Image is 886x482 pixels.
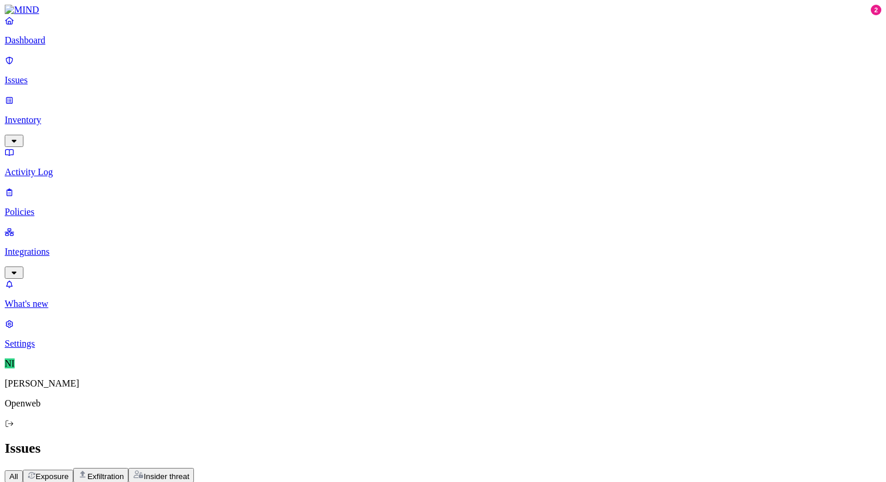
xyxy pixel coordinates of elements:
[5,299,881,309] p: What's new
[5,207,881,217] p: Policies
[5,339,881,349] p: Settings
[5,35,881,46] p: Dashboard
[5,75,881,86] p: Issues
[5,115,881,125] p: Inventory
[87,472,124,481] span: Exfiltration
[5,358,15,368] span: NI
[144,472,189,481] span: Insider threat
[5,440,881,456] h2: Issues
[9,472,18,481] span: All
[5,5,39,15] img: MIND
[871,5,881,15] div: 2
[5,378,881,389] p: [PERSON_NAME]
[5,398,881,409] p: Openweb
[5,247,881,257] p: Integrations
[36,472,69,481] span: Exposure
[5,167,881,177] p: Activity Log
